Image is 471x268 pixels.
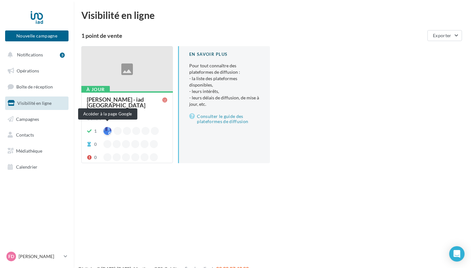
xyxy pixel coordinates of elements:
[189,95,259,107] li: - leurs délais de diffusion, de mise à jour, etc.
[17,52,43,57] span: Notifications
[189,75,259,88] li: - la liste des plateformes disponibles,
[60,53,65,58] div: 3
[16,132,34,138] span: Contacts
[189,63,259,107] p: Pour tout connaître des plateformes de diffusion :
[87,96,162,108] div: [PERSON_NAME] - iad [GEOGRAPHIC_DATA]
[189,113,259,125] a: Consulter le guide des plateformes de diffusion
[94,141,97,147] div: 0
[189,88,259,95] li: - leurs intérêts,
[17,100,52,106] span: Visibilité en ligne
[16,84,53,89] span: Boîte de réception
[19,253,61,260] p: [PERSON_NAME]
[4,48,67,62] button: Notifications 3
[449,246,465,262] div: Open Intercom Messenger
[4,80,70,94] a: Boîte de réception
[81,10,463,20] div: Visibilité en ligne
[5,30,69,41] button: Nouvelle campagne
[189,51,259,57] div: En savoir plus
[16,148,42,154] span: Médiathèque
[5,250,69,263] a: Fd [PERSON_NAME]
[4,96,70,110] a: Visibilité en ligne
[8,253,14,260] span: Fd
[17,68,39,73] span: Opérations
[427,30,462,41] button: Exporter
[94,128,97,134] div: 1
[78,108,137,120] div: Accéder à la page Google
[94,154,97,161] div: 0
[81,86,110,93] div: À jour
[4,160,70,174] a: Calendrier
[4,144,70,158] a: Médiathèque
[16,116,39,121] span: Campagnes
[433,33,451,38] span: Exporter
[4,128,70,142] a: Contacts
[81,33,425,38] div: 1 point de vente
[4,113,70,126] a: Campagnes
[16,164,37,170] span: Calendrier
[4,64,70,78] a: Opérations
